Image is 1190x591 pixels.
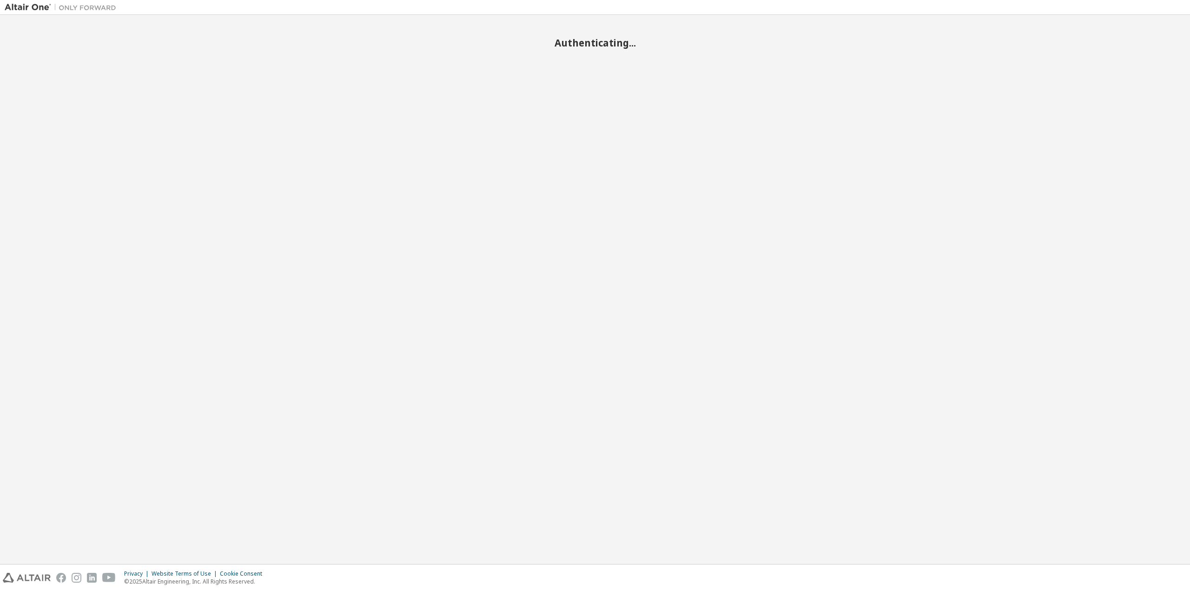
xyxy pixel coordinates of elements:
div: Website Terms of Use [152,570,220,578]
p: © 2025 Altair Engineering, Inc. All Rights Reserved. [124,578,268,585]
img: youtube.svg [102,573,116,583]
div: Privacy [124,570,152,578]
h2: Authenticating... [5,37,1185,49]
img: altair_logo.svg [3,573,51,583]
img: Altair One [5,3,121,12]
img: facebook.svg [56,573,66,583]
img: linkedin.svg [87,573,97,583]
div: Cookie Consent [220,570,268,578]
img: instagram.svg [72,573,81,583]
